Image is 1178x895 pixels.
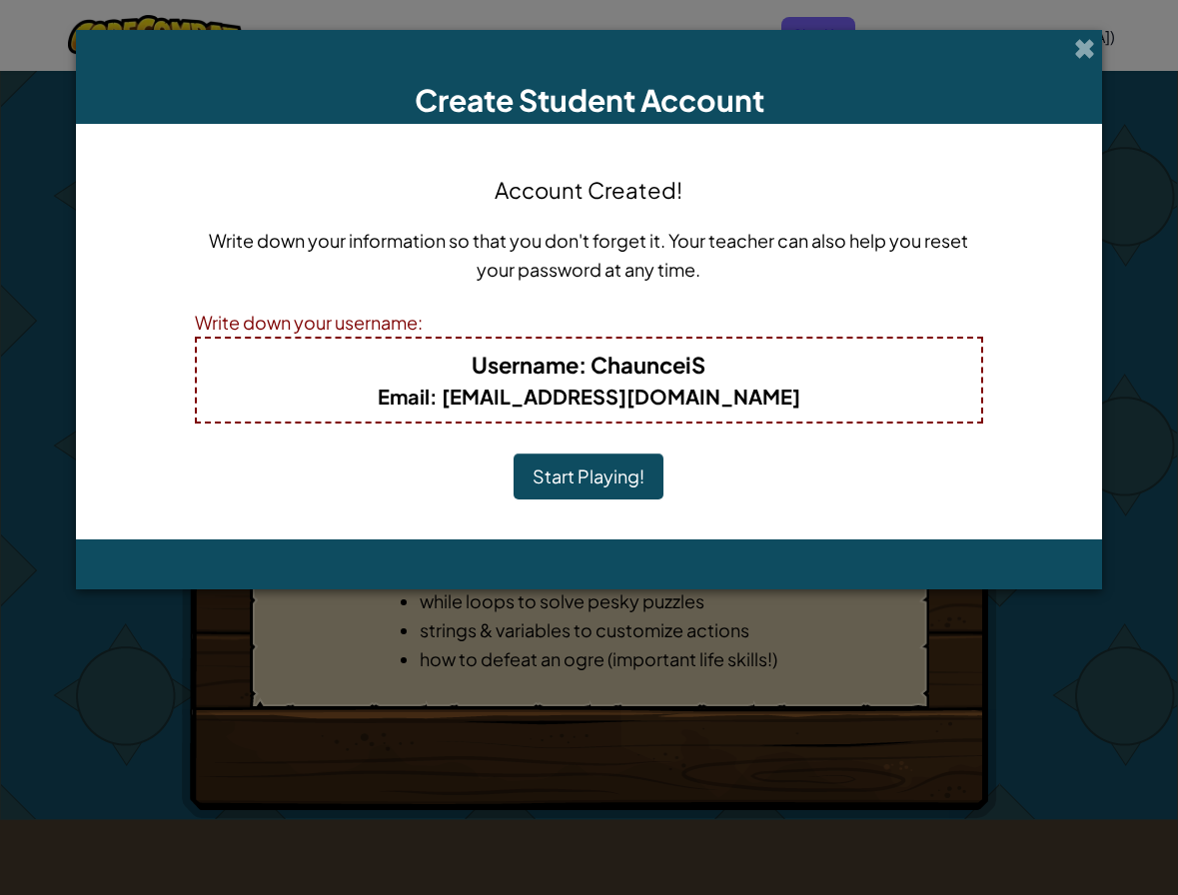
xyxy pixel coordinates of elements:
[378,384,800,409] b: : [EMAIL_ADDRESS][DOMAIN_NAME]
[378,384,430,409] span: Email
[195,308,984,337] div: Write down your username:
[495,174,682,206] h4: Account Created!
[195,226,984,284] p: Write down your information so that you don't forget it. Your teacher can also help you reset you...
[415,81,764,119] span: Create Student Account
[514,453,663,499] button: Start Playing!
[472,351,705,379] b: : ChaunceiS
[472,351,579,379] span: Username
